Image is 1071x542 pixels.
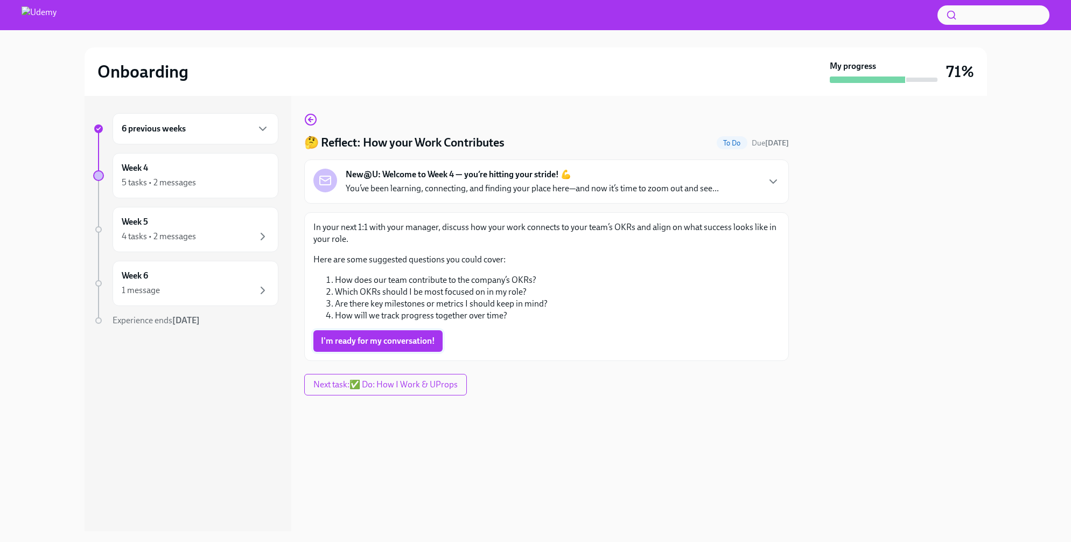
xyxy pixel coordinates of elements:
strong: [DATE] [765,138,789,148]
div: 5 tasks • 2 messages [122,177,196,189]
p: Here are some suggested questions you could cover: [313,254,780,266]
li: Are there key milestones or metrics I should keep in mind? [335,298,780,310]
h6: Week 4 [122,162,148,174]
span: Due [752,138,789,148]
span: Next task : ✅ Do: How I Work & UProps [313,379,458,390]
span: Experience ends [113,315,200,325]
div: 1 message [122,284,160,296]
span: October 4th, 2025 11:00 [752,138,789,148]
h4: 🤔 Reflect: How your Work Contributes [304,135,505,151]
div: 6 previous weeks [113,113,278,144]
button: I'm ready for my conversation! [313,330,443,352]
li: Which OKRs should I be most focused on in my role? [335,286,780,298]
h3: 71% [946,62,974,81]
p: You’ve been learning, connecting, and finding your place here—and now it’s time to zoom out and s... [346,183,719,194]
a: Week 61 message [93,261,278,306]
h2: Onboarding [97,61,188,82]
button: Next task:✅ Do: How I Work & UProps [304,374,467,395]
p: In your next 1:1 with your manager, discuss how your work connects to your team’s OKRs and align ... [313,221,780,245]
li: How will we track progress together over time? [335,310,780,322]
strong: [DATE] [172,315,200,325]
strong: New@U: Welcome to Week 4 — you’re hitting your stride! 💪 [346,169,571,180]
h6: Week 6 [122,270,148,282]
li: How does our team contribute to the company’s OKRs? [335,274,780,286]
strong: My progress [830,60,876,72]
div: 4 tasks • 2 messages [122,231,196,242]
span: I'm ready for my conversation! [321,336,435,346]
a: Week 45 tasks • 2 messages [93,153,278,198]
img: Udemy [22,6,57,24]
span: To Do [717,139,747,147]
h6: Week 5 [122,216,148,228]
a: Week 54 tasks • 2 messages [93,207,278,252]
h6: 6 previous weeks [122,123,186,135]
